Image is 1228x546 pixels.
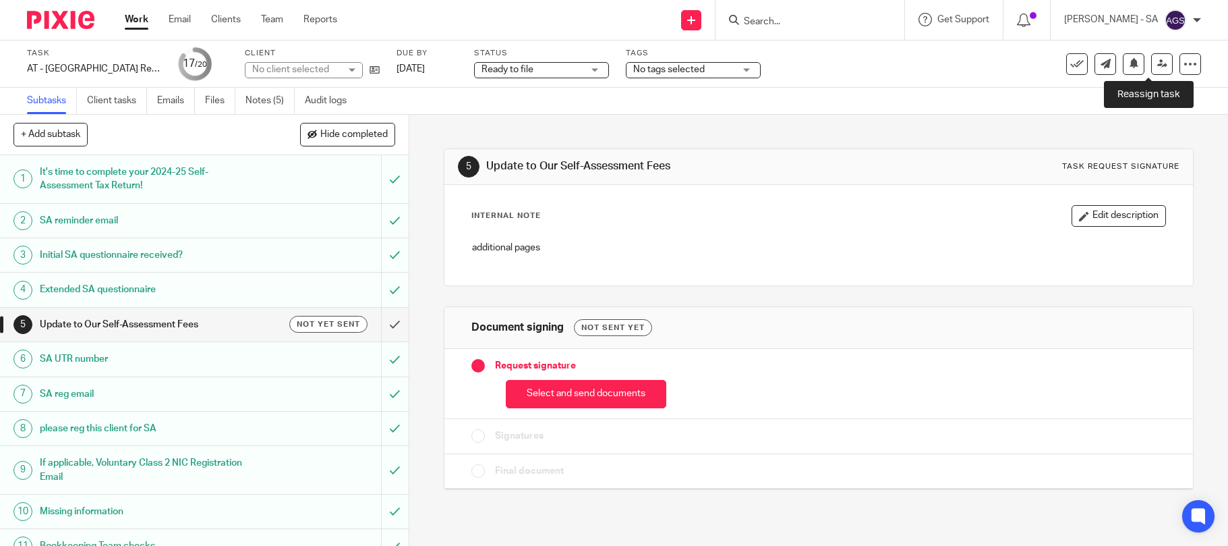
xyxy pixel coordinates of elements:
[211,13,241,26] a: Clients
[471,321,564,335] h1: Document signing
[169,13,191,26] a: Email
[13,315,32,334] div: 5
[13,385,32,404] div: 7
[742,16,864,28] input: Search
[40,349,258,369] h1: SA UTR number
[205,88,235,114] a: Files
[252,63,340,76] div: No client selected
[13,350,32,368] div: 6
[40,501,258,522] h1: Missing information
[40,211,258,231] h1: SA reminder email
[937,15,989,24] span: Get Support
[458,156,479,178] div: 5
[574,319,652,336] div: Not sent yet
[27,11,94,29] img: Pixie
[471,211,541,221] p: Internal Note
[40,453,258,487] h1: If applicable, Voluntary Class 2 NIC Registration Email
[397,48,457,59] label: Due by
[506,380,666,409] button: Select and send documents
[245,88,295,114] a: Notes (5)
[195,61,207,68] small: /20
[245,48,380,59] label: Client
[320,130,388,140] span: Hide completed
[13,281,32,300] div: 4
[495,464,564,478] span: Final document
[1072,205,1166,227] button: Edit description
[40,245,258,265] h1: Initial SA questionnaire received?
[633,65,705,74] span: No tags selected
[87,88,147,114] a: Client tasks
[481,65,533,74] span: Ready to file
[626,48,761,59] label: Tags
[1064,13,1158,26] p: [PERSON_NAME] - SA
[40,279,258,300] h1: Extended SA questionnaire
[305,88,357,114] a: Audit logs
[125,13,148,26] a: Work
[27,62,162,76] div: AT - SA Return - PE 05-04-2025
[40,162,258,196] h1: It's time to complete your 2024-25 Self-Assessment Tax Return!
[13,169,32,188] div: 1
[157,88,195,114] a: Emails
[40,384,258,404] h1: SA reg email
[303,13,337,26] a: Reports
[1062,161,1179,172] div: Task request signature
[13,246,32,265] div: 3
[297,319,360,330] span: Not yet sent
[13,123,88,146] button: + Add subtask
[495,359,576,373] span: Request signature
[40,315,258,335] h1: Update to Our Self-Assessment Fees
[183,56,207,72] div: 17
[13,502,32,521] div: 10
[486,159,847,173] h1: Update to Our Self-Assessment Fees
[261,13,283,26] a: Team
[472,241,1166,254] p: additional pages
[27,62,162,76] div: AT - [GEOGRAPHIC_DATA] Return - PE [DATE]
[474,48,609,59] label: Status
[13,419,32,438] div: 8
[13,211,32,230] div: 2
[40,418,258,439] h1: please reg this client for SA
[397,64,425,74] span: [DATE]
[495,429,544,443] span: Signatures
[27,48,162,59] label: Task
[13,461,32,480] div: 9
[27,88,77,114] a: Subtasks
[1165,9,1186,31] img: svg%3E
[300,123,395,146] button: Hide completed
